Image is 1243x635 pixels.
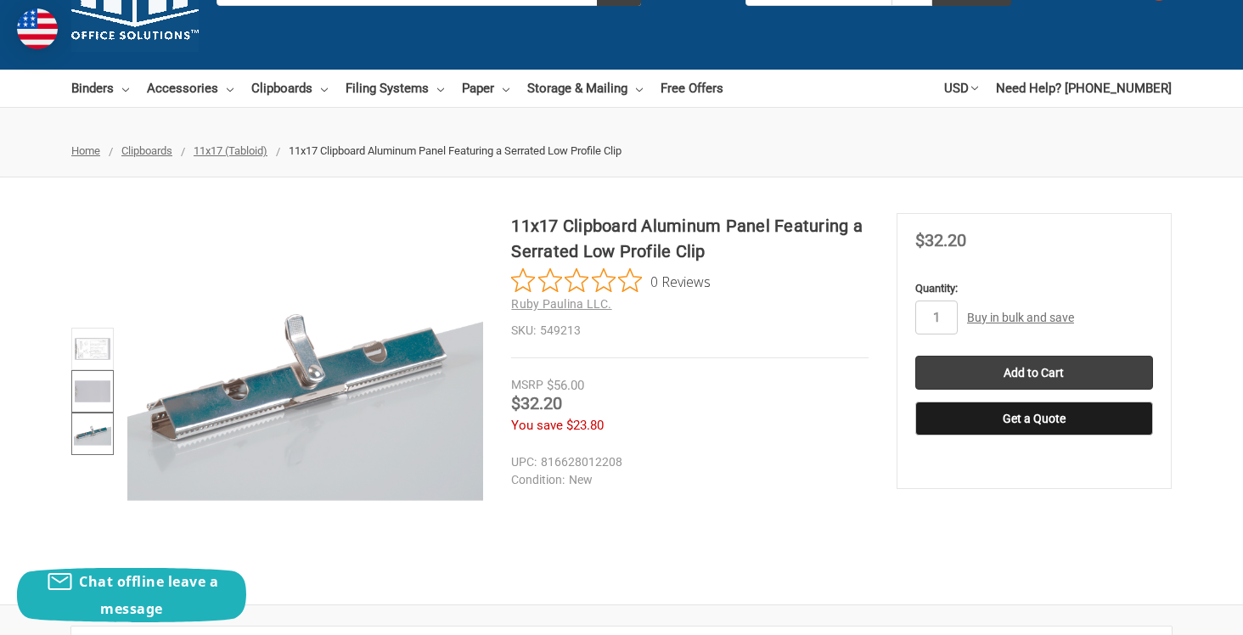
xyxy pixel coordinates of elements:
a: Free Offers [661,70,723,107]
dt: SKU: [511,322,536,340]
dt: Condition: [511,471,565,489]
span: 0 Reviews [650,268,711,294]
span: $32.20 [915,230,966,250]
a: 11x17 (Tabloid) [194,144,267,157]
button: Chat offline leave a message [17,568,246,622]
div: MSRP [511,376,543,394]
img: 11x17 Clipboard Aluminum Panel Featuring a Serrated Low Profile Clip [127,213,483,569]
a: Home [71,144,100,157]
span: 11x17 Clipboard Aluminum Panel Featuring a Serrated Low Profile Clip [289,144,621,157]
button: Rated 0 out of 5 stars from 0 reviews. Jump to reviews. [511,268,711,294]
a: Ruby Paulina LLC. [511,297,611,311]
button: Get a Quote [915,402,1153,436]
a: USD [944,70,978,107]
a: Paper [462,70,509,107]
a: Filing Systems [346,70,444,107]
a: Need Help? [PHONE_NUMBER] [996,70,1172,107]
a: Storage & Mailing [527,70,643,107]
span: $23.80 [566,418,604,433]
a: Accessories [147,70,233,107]
span: Chat offline leave a message [79,572,218,618]
span: $32.20 [511,393,562,413]
img: duty and tax information for United States [17,8,58,49]
img: 11x17 Clipboard (542110) [74,415,111,452]
a: Clipboards [121,144,172,157]
img: 11x17 Clipboard Aluminum Panel Featuring a Serrated Low Profile Clip [74,373,111,410]
h1: 11x17 Clipboard Aluminum Panel Featuring a Serrated Low Profile Clip [511,213,869,264]
dd: New [511,471,861,489]
span: You save [511,418,563,433]
dt: UPC: [511,453,537,471]
span: $56.00 [547,378,584,393]
dd: 816628012208 [511,453,861,471]
a: Clipboards [251,70,328,107]
a: Binders [71,70,129,107]
label: Quantity: [915,280,1153,297]
img: 11x17 Clipboard Aluminum Panel Featuring a Serrated Low Profile Clip [74,330,111,368]
dd: 549213 [511,322,869,340]
input: Add to Cart [915,356,1153,390]
a: Buy in bulk and save [967,311,1074,324]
